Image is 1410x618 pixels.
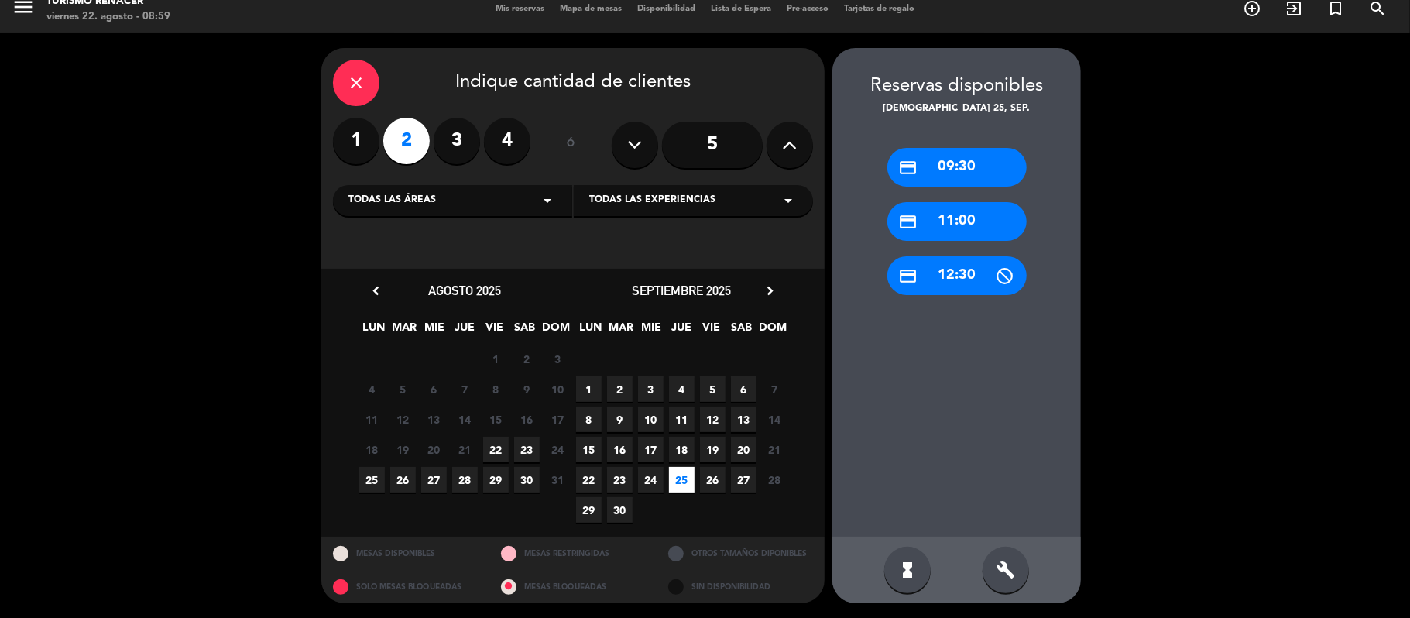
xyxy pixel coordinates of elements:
[452,467,478,493] span: 28
[669,467,695,493] span: 25
[731,437,756,462] span: 20
[832,101,1081,117] div: [DEMOGRAPHIC_DATA] 25, sep.
[762,376,787,402] span: 7
[383,118,430,164] label: 2
[484,118,530,164] label: 4
[422,318,448,344] span: MIE
[483,346,509,372] span: 1
[545,407,571,432] span: 17
[630,5,703,13] span: Disponibilidad
[779,191,798,210] i: arrow_drop_down
[333,60,813,106] div: Indique cantidad de clientes
[887,256,1027,295] div: 12:30
[639,318,664,344] span: MIE
[392,318,417,344] span: MAR
[428,283,501,298] span: agosto 2025
[762,437,787,462] span: 21
[483,467,509,493] span: 29
[359,407,385,432] span: 11
[390,437,416,462] span: 19
[347,74,365,92] i: close
[452,407,478,432] span: 14
[546,118,596,172] div: ó
[576,437,602,462] span: 15
[333,118,379,164] label: 1
[632,283,731,298] span: septiembre 2025
[421,467,447,493] span: 27
[638,437,664,462] span: 17
[452,437,478,462] span: 21
[832,71,1081,101] div: Reservas disponibles
[488,5,552,13] span: Mis reservas
[452,376,478,402] span: 7
[513,318,538,344] span: SAB
[514,407,540,432] span: 16
[700,376,726,402] span: 5
[638,407,664,432] span: 10
[421,437,447,462] span: 20
[762,467,787,493] span: 28
[607,376,633,402] span: 2
[762,283,778,299] i: chevron_right
[700,467,726,493] span: 26
[538,191,557,210] i: arrow_drop_down
[545,376,571,402] span: 10
[390,407,416,432] span: 12
[348,193,436,208] span: Todas las áreas
[669,318,695,344] span: JUE
[545,467,571,493] span: 31
[576,407,602,432] span: 8
[489,537,657,570] div: MESAS RESTRINGIDAS
[703,5,779,13] span: Lista de Espera
[545,346,571,372] span: 3
[452,318,478,344] span: JUE
[483,376,509,402] span: 8
[887,202,1027,241] div: 11:00
[836,5,922,13] span: Tarjetas de regalo
[589,193,715,208] span: Todas las experiencias
[359,467,385,493] span: 25
[669,437,695,462] span: 18
[390,376,416,402] span: 5
[607,407,633,432] span: 9
[731,467,756,493] span: 27
[638,376,664,402] span: 3
[434,118,480,164] label: 3
[368,283,384,299] i: chevron_left
[483,407,509,432] span: 15
[483,437,509,462] span: 22
[607,467,633,493] span: 23
[607,497,633,523] span: 30
[362,318,387,344] span: LUN
[545,437,571,462] span: 24
[779,5,836,13] span: Pre-acceso
[638,467,664,493] span: 24
[576,376,602,402] span: 1
[657,537,825,570] div: OTROS TAMAÑOS DIPONIBLES
[359,376,385,402] span: 4
[514,376,540,402] span: 9
[669,407,695,432] span: 11
[359,437,385,462] span: 18
[899,158,918,177] i: credit_card
[489,570,657,603] div: MESAS BLOQUEADAS
[899,212,918,232] i: credit_card
[700,437,726,462] span: 19
[898,561,917,579] i: hourglass_full
[607,437,633,462] span: 16
[731,407,756,432] span: 13
[762,407,787,432] span: 14
[997,561,1015,579] i: build
[576,497,602,523] span: 29
[421,407,447,432] span: 13
[482,318,508,344] span: VIE
[731,376,756,402] span: 6
[390,467,416,493] span: 26
[699,318,725,344] span: VIE
[321,570,489,603] div: SOLO MESAS BLOQUEADAS
[576,467,602,493] span: 22
[552,5,630,13] span: Mapa de mesas
[46,9,170,25] div: viernes 22. agosto - 08:59
[543,318,568,344] span: DOM
[609,318,634,344] span: MAR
